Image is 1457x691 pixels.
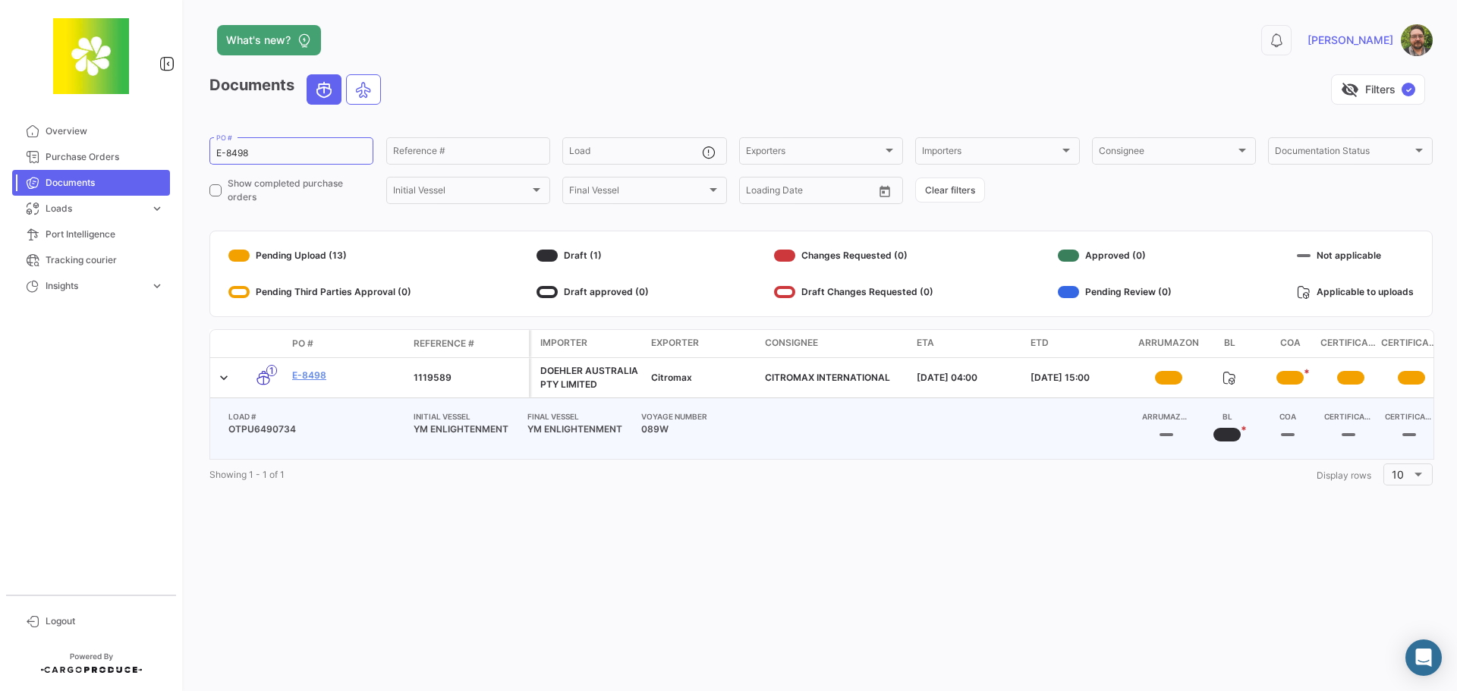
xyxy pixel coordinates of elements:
[1199,330,1260,357] datatable-header-cell: BL
[46,150,164,164] span: Purchase Orders
[569,187,706,198] span: Final Vessel
[1381,330,1442,357] datatable-header-cell: Certificado de Fumigacion
[1260,330,1320,357] datatable-header-cell: COA
[759,330,911,357] datatable-header-cell: Consignee
[774,280,933,304] div: Draft Changes Requested (0)
[1317,470,1371,481] span: Display rows
[12,221,170,247] a: Port Intelligence
[917,371,1018,385] div: [DATE] 04:00
[222,422,408,436] span: OTPU6490734
[12,118,170,144] a: Overview
[408,331,529,356] datatable-header-cell: Reference #
[1392,468,1404,481] span: 10
[12,247,170,273] a: Tracking courier
[217,25,321,55] button: What's new?
[922,148,1059,159] span: Importers
[873,180,896,203] button: Open calendar
[1031,336,1049,350] span: ETD
[765,372,890,383] span: CITROMAX INTERNATIONAL
[1099,148,1235,159] span: Consignee
[1197,410,1257,422] h4: BL
[651,336,699,350] span: Exporter
[1320,336,1381,351] span: Certificado Organico
[46,176,164,190] span: Documents
[1401,24,1433,56] img: SR.jpg
[540,364,639,391] div: DOEHLER AUSTRALIA PTY LIMITED
[414,337,474,350] span: Reference #
[347,75,380,104] button: Air
[1138,330,1199,357] datatable-header-cell: Arrumazon
[521,410,635,422] h4: FINAL VESSEL
[266,365,277,376] span: 1
[531,330,645,357] datatable-header-cell: Importer
[46,614,164,628] span: Logout
[635,422,749,436] span: 089W
[414,371,523,385] div: 1119589
[228,177,373,204] span: Show completed purchase orders
[1297,280,1414,304] div: Applicable to uploads
[12,170,170,196] a: Documents
[1058,280,1172,304] div: Pending Review (0)
[1280,336,1301,351] span: COA
[1224,336,1235,351] span: BL
[216,370,231,385] a: Expand/Collapse Row
[1405,639,1442,676] div: Abrir Intercom Messenger
[241,338,286,350] datatable-header-cell: Transport mode
[537,243,649,268] div: Draft (1)
[46,279,144,293] span: Insights
[150,279,164,293] span: expand_more
[1320,330,1381,357] datatable-header-cell: Certificado Organico
[1275,148,1411,159] span: Documentation Status
[1031,371,1132,385] div: [DATE] 15:00
[645,330,759,357] datatable-header-cell: Exporter
[1058,243,1172,268] div: Approved (0)
[1138,336,1199,351] span: Arrumazon
[540,336,587,350] span: Importer
[521,422,635,436] span: YM ENLIGHTENMENT
[46,202,144,215] span: Loads
[746,187,767,198] input: From
[209,74,385,105] h3: Documents
[53,18,129,94] img: 8664c674-3a9e-46e9-8cba-ffa54c79117b.jfif
[228,243,411,268] div: Pending Upload (13)
[1379,410,1440,422] h4: CERTIFICADO DE FUMIGACION
[46,228,164,241] span: Port Intelligence
[408,410,521,422] h4: INITIAL VESSEL
[12,144,170,170] a: Purchase Orders
[917,336,934,350] span: ETA
[1308,33,1393,48] span: [PERSON_NAME]
[915,177,985,203] button: Clear filters
[1331,74,1425,105] button: visibility_offFilters✓
[46,124,164,138] span: Overview
[226,33,291,48] span: What's new?
[651,371,753,385] div: Citromax
[286,331,408,356] datatable-header-cell: PO #
[635,410,749,422] h4: VOYAGE NUMBER
[1257,410,1318,422] h4: COA
[774,243,933,268] div: Changes Requested (0)
[209,469,285,480] span: Showing 1 - 1 of 1
[150,202,164,215] span: expand_more
[292,369,401,382] a: E-8498
[1402,83,1415,96] span: ✓
[222,410,408,422] h4: LOAD #
[307,75,341,104] button: Ocean
[1318,410,1379,422] h4: CERTIFICADO ORGANICO
[537,280,649,304] div: Draft approved (0)
[1297,243,1414,268] div: Not applicable
[746,148,883,159] span: Exporters
[408,422,521,436] span: YM ENLIGHTENMENT
[393,187,530,198] span: Initial Vessel
[778,187,839,198] input: To
[46,253,164,267] span: Tracking courier
[765,336,818,350] span: Consignee
[1024,330,1138,357] datatable-header-cell: ETD
[1381,336,1442,351] span: Certificado de Fumigacion
[911,330,1024,357] datatable-header-cell: ETA
[292,337,313,350] span: PO #
[1341,80,1359,99] span: visibility_off
[228,280,411,304] div: Pending Third Parties Approval (0)
[1136,410,1197,422] h4: ARRUMAZON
